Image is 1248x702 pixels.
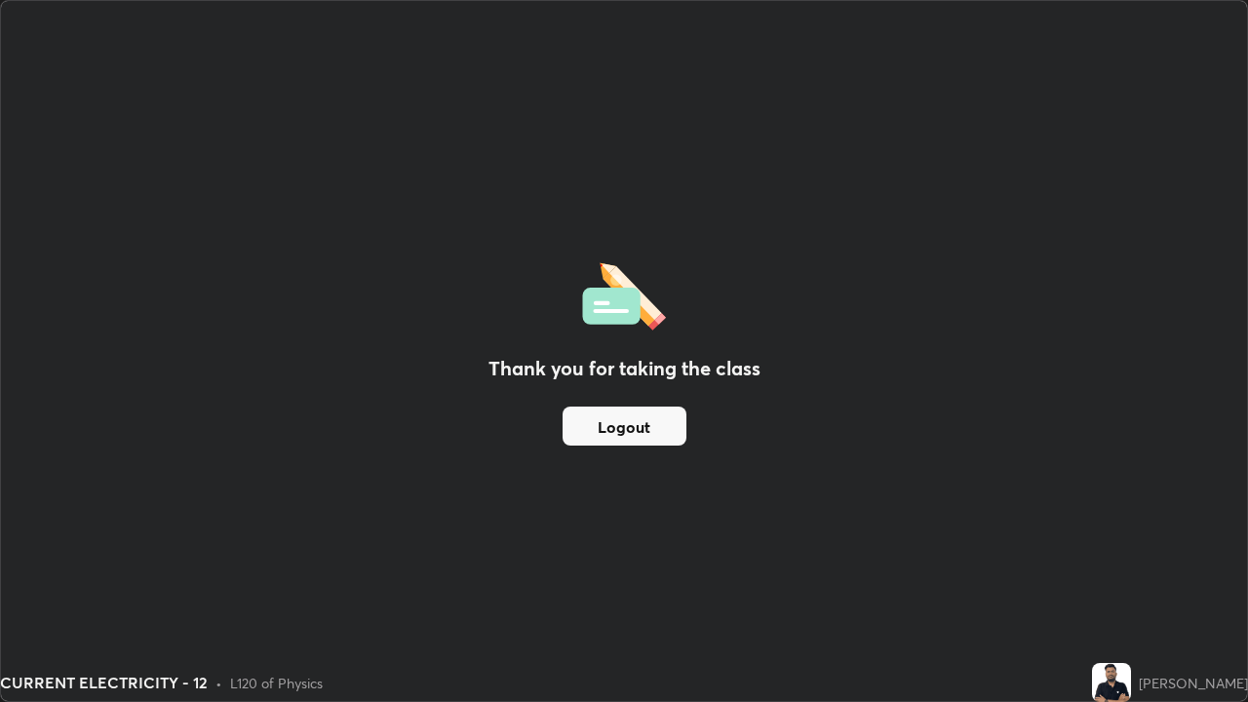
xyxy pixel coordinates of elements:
img: 8782f5c7b807477aad494b3bf83ebe7f.png [1092,663,1131,702]
h2: Thank you for taking the class [488,354,760,383]
div: L120 of Physics [230,673,323,693]
button: Logout [563,407,686,446]
img: offlineFeedback.1438e8b3.svg [582,256,666,331]
div: • [215,673,222,693]
div: [PERSON_NAME] [1139,673,1248,693]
